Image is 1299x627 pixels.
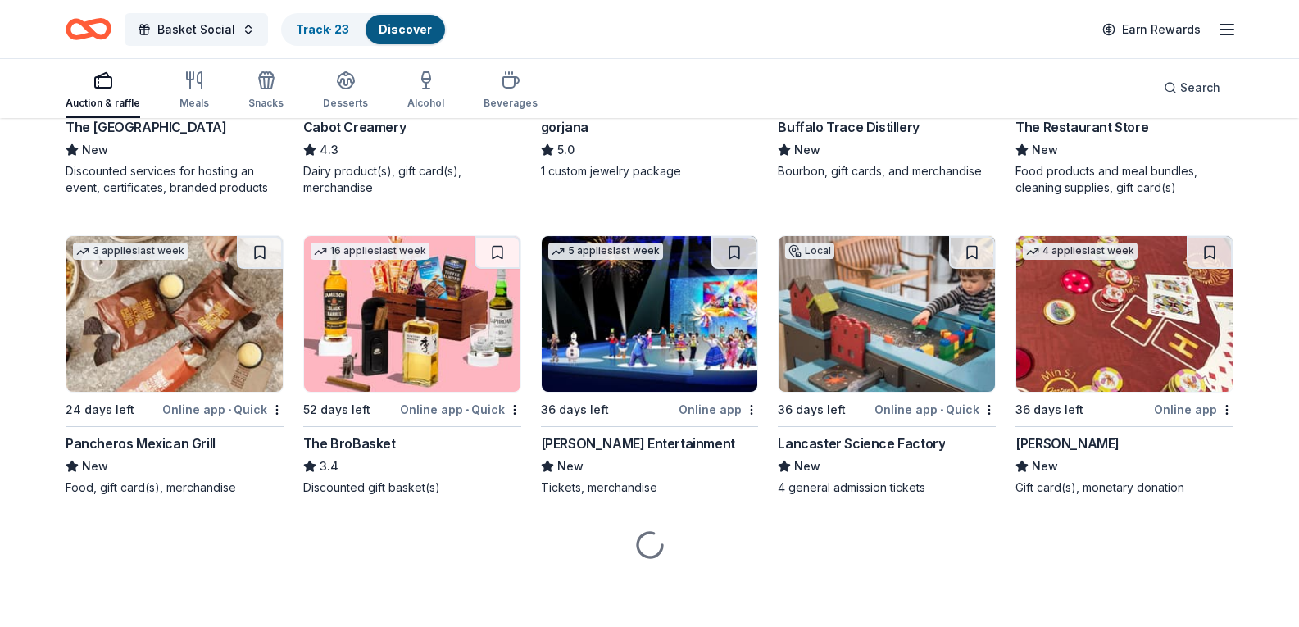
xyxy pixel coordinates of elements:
[484,97,538,110] div: Beverages
[303,479,521,496] div: Discounted gift basket(s)
[1032,457,1058,476] span: New
[66,163,284,196] div: Discounted services for hosting an event, certificates, branded products
[303,117,406,137] div: Cabot Creamery
[541,117,588,137] div: gorjana
[1015,434,1120,453] div: [PERSON_NAME]
[779,236,995,392] img: Image for Lancaster Science Factory
[1015,235,1233,496] a: Image for Boyd Gaming4 applieslast week36 days leftOnline app[PERSON_NAME]NewGift card(s), moneta...
[778,235,996,496] a: Image for Lancaster Science FactoryLocal36 days leftOnline app•QuickLancaster Science FactoryNew4...
[1023,243,1138,260] div: 4 applies last week
[66,236,283,392] img: Image for Pancheros Mexican Grill
[541,235,759,496] a: Image for Feld Entertainment5 applieslast week36 days leftOnline app[PERSON_NAME] EntertainmentNe...
[323,97,368,110] div: Desserts
[303,235,521,496] a: Image for The BroBasket16 applieslast week52 days leftOnline app•QuickThe BroBasket3.4Discounted ...
[1154,399,1233,420] div: Online app
[379,22,432,36] a: Discover
[1092,15,1210,44] a: Earn Rewards
[541,479,759,496] div: Tickets, merchandise
[320,140,338,160] span: 4.3
[1180,78,1220,98] span: Search
[303,400,370,420] div: 52 days left
[400,399,521,420] div: Online app Quick
[66,97,140,110] div: Auction & raffle
[1151,71,1233,104] button: Search
[541,163,759,179] div: 1 custom jewelry package
[179,97,209,110] div: Meals
[157,20,235,39] span: Basket Social
[66,434,216,453] div: Pancheros Mexican Grill
[311,243,429,260] div: 16 applies last week
[484,64,538,118] button: Beverages
[785,243,834,259] div: Local
[407,64,444,118] button: Alcohol
[548,243,663,260] div: 5 applies last week
[162,399,284,420] div: Online app Quick
[778,163,996,179] div: Bourbon, gift cards, and merchandise
[304,236,520,392] img: Image for The BroBasket
[82,457,108,476] span: New
[248,64,284,118] button: Snacks
[557,140,575,160] span: 5.0
[1015,479,1233,496] div: Gift card(s), monetary donation
[407,97,444,110] div: Alcohol
[542,236,758,392] img: Image for Feld Entertainment
[248,97,284,110] div: Snacks
[1016,236,1233,392] img: Image for Boyd Gaming
[940,403,943,416] span: •
[794,140,820,160] span: New
[320,457,338,476] span: 3.4
[179,64,209,118] button: Meals
[541,400,609,420] div: 36 days left
[1015,163,1233,196] div: Food products and meal bundles, cleaning supplies, gift card(s)
[66,10,111,48] a: Home
[1015,117,1148,137] div: The Restaurant Store
[66,235,284,496] a: Image for Pancheros Mexican Grill3 applieslast week24 days leftOnline app•QuickPancheros Mexican ...
[303,163,521,196] div: Dairy product(s), gift card(s), merchandise
[778,434,945,453] div: Lancaster Science Factory
[281,13,447,46] button: Track· 23Discover
[874,399,996,420] div: Online app Quick
[1032,140,1058,160] span: New
[1015,400,1083,420] div: 36 days left
[466,403,469,416] span: •
[125,13,268,46] button: Basket Social
[66,117,227,137] div: The [GEOGRAPHIC_DATA]
[323,64,368,118] button: Desserts
[778,479,996,496] div: 4 general admission tickets
[679,399,758,420] div: Online app
[66,64,140,118] button: Auction & raffle
[778,400,846,420] div: 36 days left
[66,479,284,496] div: Food, gift card(s), merchandise
[73,243,188,260] div: 3 applies last week
[794,457,820,476] span: New
[296,22,349,36] a: Track· 23
[82,140,108,160] span: New
[66,400,134,420] div: 24 days left
[541,434,735,453] div: [PERSON_NAME] Entertainment
[303,434,396,453] div: The BroBasket
[228,403,231,416] span: •
[778,117,919,137] div: Buffalo Trace Distillery
[557,457,584,476] span: New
